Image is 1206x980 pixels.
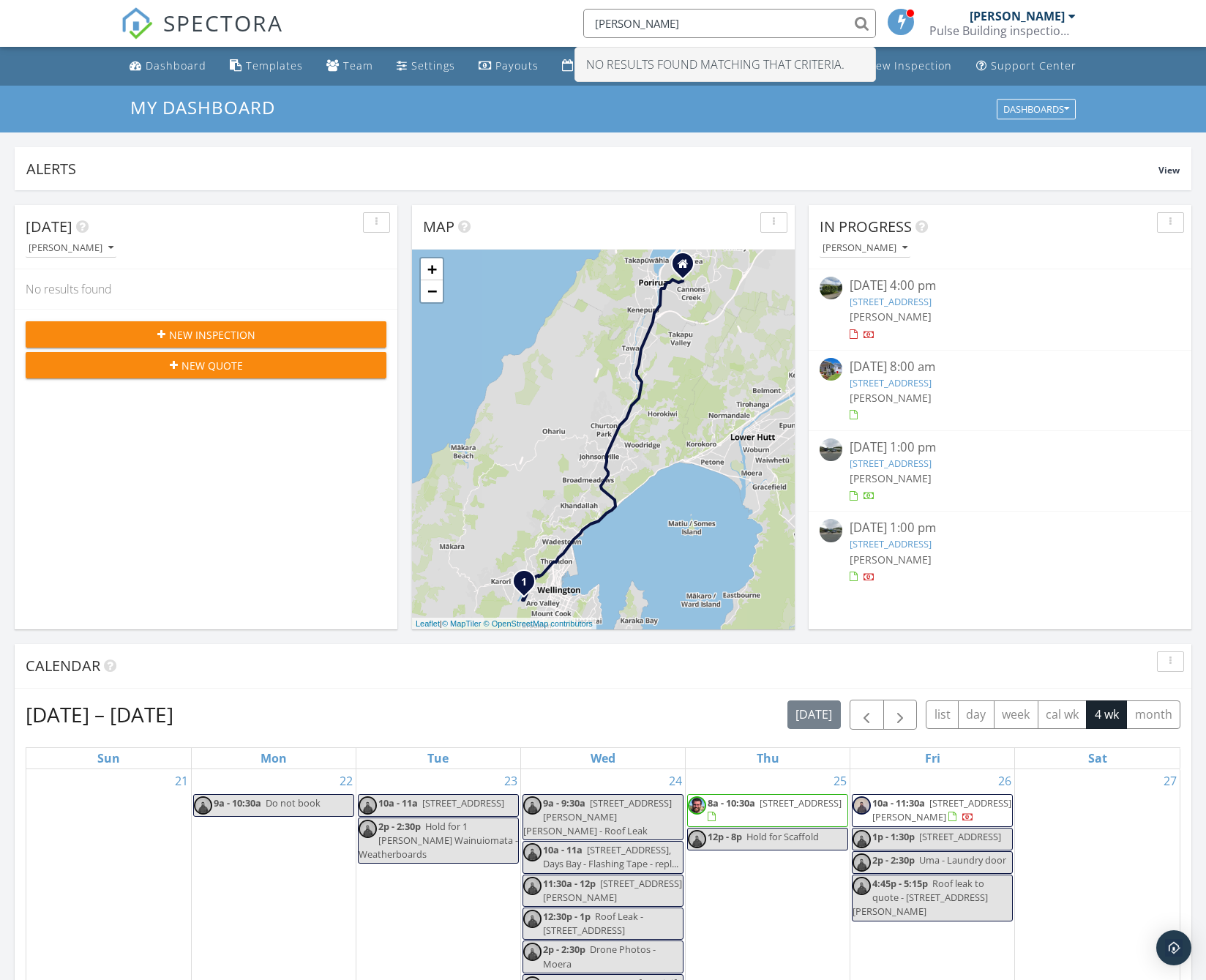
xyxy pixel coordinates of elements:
span: View [1158,164,1180,176]
div: [DATE] 1:00 pm [850,438,1150,457]
a: SPECTORA [121,20,283,51]
button: Dashboards [997,99,1076,119]
span: In Progress [820,217,912,236]
div: New Inspection [868,59,952,72]
span: [PERSON_NAME] [850,553,932,566]
span: 12p - 8p [708,830,742,843]
div: No results found matching that criteria. [575,48,875,81]
span: Calendar [26,656,100,676]
div: 44 Highbury Rd, Wellington, Wellington Region 6012 [524,581,533,590]
img: image_processing20241115969qtqgg.jpeg [820,358,842,381]
span: 9a - 9:30a [543,796,585,809]
span: 2p - 2:30p [543,943,585,956]
a: Go to September 21, 2025 [172,769,191,793]
a: Zoom in [421,258,443,280]
span: 1p - 1:30p [872,830,915,843]
img: iszac_profile_photo.jpg [688,830,706,848]
a: Dashboard [124,53,212,80]
a: Templates [224,53,309,80]
button: [PERSON_NAME] [26,239,116,258]
a: Settings [391,53,461,80]
span: 8a - 10:30a [708,796,755,809]
button: Previous [850,700,884,730]
a: [DATE] 8:00 am [STREET_ADDRESS] [PERSON_NAME] [820,358,1180,423]
span: 4:45p - 5:15p [872,877,928,890]
img: streetview [820,519,842,542]
a: © MapTiler [442,619,482,628]
img: iszac_profile_photo.jpg [359,820,377,838]
span: [STREET_ADDRESS][PERSON_NAME] [872,796,1011,823]
span: 10a - 11a [378,796,418,809]
div: [DATE] 1:00 pm [850,519,1150,537]
div: Templates [246,59,303,72]
img: iszac_profile_photo.jpg [523,843,542,861]
span: [PERSON_NAME] [850,471,932,485]
span: [PERSON_NAME] [850,310,932,323]
button: 4 wk [1086,700,1127,729]
div: Pulse Building inspections Wellington [929,23,1076,38]
a: [STREET_ADDRESS] [850,537,932,550]
div: Settings [411,59,455,72]
button: Next [883,700,918,730]
a: Friday [922,748,943,768]
div: [PERSON_NAME] [970,9,1065,23]
div: Alerts [26,159,1158,179]
button: week [994,700,1038,729]
span: [STREET_ADDRESS] [919,830,1001,843]
a: Go to September 23, 2025 [501,769,520,793]
a: [DATE] 1:00 pm [STREET_ADDRESS] [PERSON_NAME] [820,438,1180,504]
div: Support Center [991,59,1076,72]
div: Payouts [495,59,539,72]
a: Wednesday [588,748,618,768]
img: iszac_profile_photo.jpg [523,910,542,928]
div: 2 York Place, Poriua WGN 5024 [683,263,692,272]
img: The Best Home Inspection Software - Spectora [121,7,153,40]
img: iszac_profile_photo.jpg [523,943,542,961]
span: My Dashboard [130,95,275,119]
span: [PERSON_NAME] [850,391,932,405]
div: | [412,618,596,630]
div: Team [343,59,373,72]
div: [DATE] 8:00 am [850,358,1150,376]
span: [STREET_ADDRESS] [422,796,504,809]
img: profile_photo_cropped_v2.jpg [688,796,706,815]
img: iszac_profile_photo.jpg [853,830,871,848]
span: Map [423,217,454,236]
span: Hold for 1 [PERSON_NAME] Wainuiomata - Weatherboards [359,820,518,861]
button: [DATE] [787,700,841,729]
span: Drone Photos - Moera [543,943,656,970]
a: Go to September 25, 2025 [831,769,850,793]
img: iszac_profile_photo.jpg [523,796,542,815]
a: New Inspection [847,53,958,80]
span: Uma - Laundry door [919,853,1006,867]
h2: [DATE] – [DATE] [26,700,173,729]
a: Sunday [94,748,123,768]
a: Tuesday [424,748,452,768]
span: 9a - 10:30a [214,796,261,809]
a: Monday [258,748,290,768]
a: Zoom out [421,280,443,302]
button: list [926,700,959,729]
span: Roof Leak - [STREET_ADDRESS] [543,910,643,937]
img: iszac_profile_photo.jpg [359,796,377,815]
a: Support Center [970,53,1082,80]
div: [DATE] 4:00 pm [850,277,1150,295]
span: [STREET_ADDRESS][PERSON_NAME][PERSON_NAME] - Roof Leak [523,796,672,837]
a: Saturday [1085,748,1110,768]
span: [DATE] [26,217,72,236]
span: 11:30a - 12p [543,877,596,890]
span: SPECTORA [163,7,283,38]
button: day [958,700,995,729]
a: [DATE] 1:00 pm [STREET_ADDRESS] [PERSON_NAME] [820,519,1180,584]
a: Go to September 27, 2025 [1161,769,1180,793]
a: [STREET_ADDRESS] [850,295,932,308]
img: iszac_profile_photo.jpg [853,877,871,895]
a: 10a - 11:30a [STREET_ADDRESS][PERSON_NAME] [852,794,1013,827]
span: 2p - 2:30p [378,820,421,833]
img: streetview [820,438,842,461]
button: [PERSON_NAME] [820,239,910,258]
img: iszac_profile_photo.jpg [523,877,542,895]
img: iszac_profile_photo.jpg [853,796,871,815]
a: Payouts [473,53,544,80]
span: 10a - 11:30a [872,796,925,809]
